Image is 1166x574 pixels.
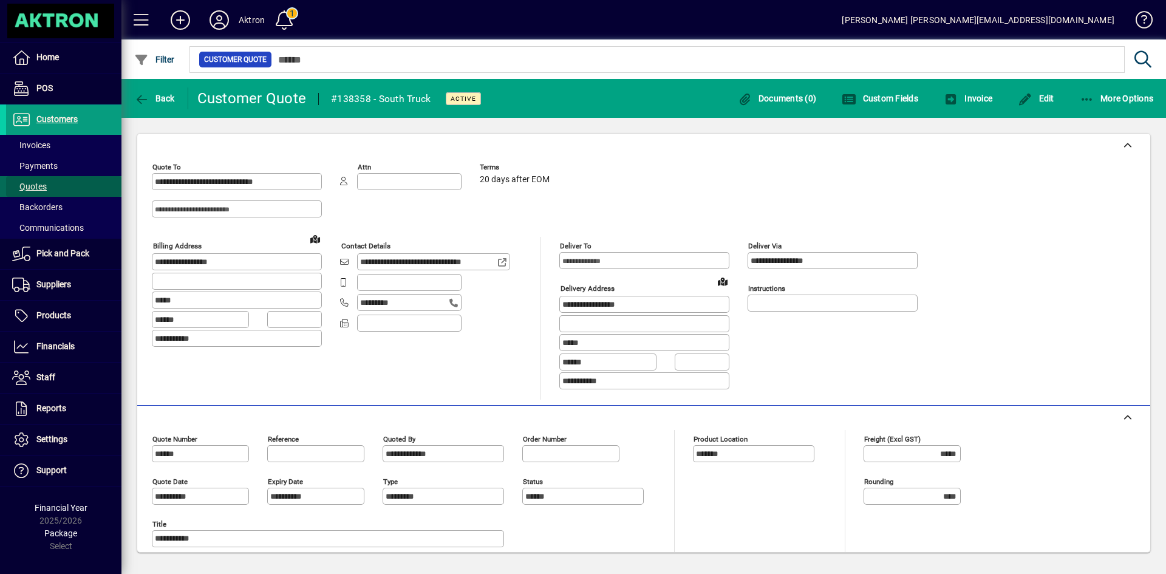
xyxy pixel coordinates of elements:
span: Back [134,94,175,103]
a: Quotes [6,176,121,197]
span: Products [36,310,71,320]
button: Filter [131,49,178,70]
a: Payments [6,155,121,176]
span: Documents (0) [737,94,816,103]
a: View on map [713,272,732,291]
span: Reports [36,403,66,413]
span: Active [451,95,476,103]
span: Suppliers [36,279,71,289]
button: Documents (0) [734,87,819,109]
button: Back [131,87,178,109]
span: POS [36,83,53,93]
a: Support [6,456,121,486]
button: Invoice [941,87,995,109]
span: Payments [12,161,58,171]
span: Support [36,465,67,475]
div: Customer Quote [197,89,307,108]
span: Home [36,52,59,62]
span: Edit [1018,94,1054,103]
a: Pick and Pack [6,239,121,269]
span: Customers [36,114,78,124]
a: View on map [305,229,325,248]
span: Staff [36,372,55,382]
mat-label: Freight (excl GST) [864,434,921,443]
div: Aktron [239,10,265,30]
span: Quotes [12,182,47,191]
span: Terms [480,163,553,171]
button: Profile [200,9,239,31]
mat-label: Quote To [152,163,181,171]
mat-label: Title [152,519,166,528]
div: #138358 - South Truck [331,89,431,109]
mat-label: Status [523,477,543,485]
span: Financials [36,341,75,351]
a: Suppliers [6,270,121,300]
span: Invoices [12,140,50,150]
mat-label: Product location [694,434,748,443]
mat-label: Order number [523,434,567,443]
span: Pick and Pack [36,248,89,258]
span: Custom Fields [842,94,918,103]
mat-label: Reference [268,434,299,443]
mat-label: Deliver To [560,242,592,250]
mat-label: Quote number [152,434,197,443]
span: Backorders [12,202,63,212]
button: Edit [1015,87,1057,109]
button: Add [161,9,200,31]
a: POS [6,73,121,104]
a: Invoices [6,135,121,155]
span: Financial Year [35,503,87,513]
mat-label: Quoted by [383,434,415,443]
mat-label: Type [383,477,398,485]
button: Custom Fields [839,87,921,109]
mat-label: Quote date [152,477,188,485]
span: Settings [36,434,67,444]
span: Communications [12,223,84,233]
a: Knowledge Base [1127,2,1151,42]
span: Package [44,528,77,538]
a: Products [6,301,121,331]
span: Filter [134,55,175,64]
span: Customer Quote [204,53,267,66]
mat-label: Attn [358,163,371,171]
a: Communications [6,217,121,238]
a: Reports [6,394,121,424]
mat-label: Instructions [748,284,785,293]
span: Invoice [944,94,992,103]
div: [PERSON_NAME] [PERSON_NAME][EMAIL_ADDRESS][DOMAIN_NAME] [842,10,1114,30]
app-page-header-button: Back [121,87,188,109]
mat-label: Expiry date [268,477,303,485]
span: 20 days after EOM [480,175,550,185]
a: Settings [6,425,121,455]
button: More Options [1077,87,1157,109]
span: More Options [1080,94,1154,103]
a: Home [6,43,121,73]
mat-label: Rounding [864,477,893,485]
a: Backorders [6,197,121,217]
mat-label: Deliver via [748,242,782,250]
a: Staff [6,363,121,393]
a: Financials [6,332,121,362]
